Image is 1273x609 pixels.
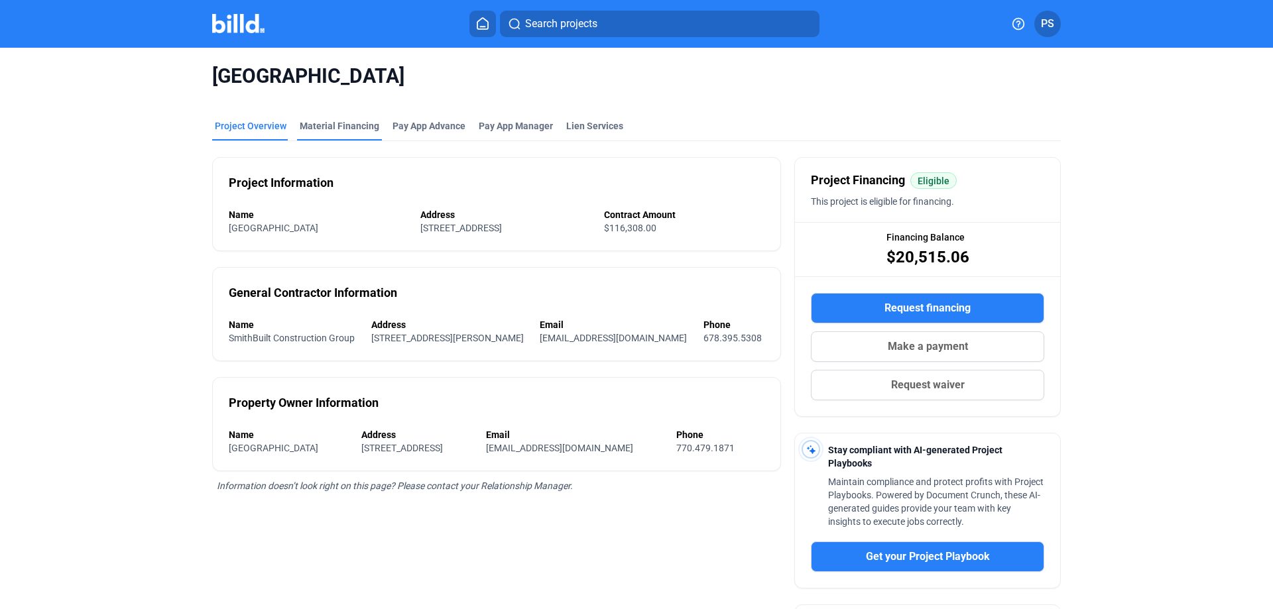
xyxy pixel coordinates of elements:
span: $20,515.06 [886,247,969,268]
span: Request financing [884,300,971,316]
div: Name [229,428,348,441]
span: Stay compliant with AI-generated Project Playbooks [828,445,1002,469]
span: SmithBuilt Construction Group [229,333,355,343]
span: [STREET_ADDRESS][PERSON_NAME] [371,333,524,343]
span: 678.395.5308 [703,333,762,343]
button: Request waiver [811,370,1044,400]
span: [EMAIL_ADDRESS][DOMAIN_NAME] [540,333,687,343]
span: Information doesn’t look right on this page? Please contact your Relationship Manager. [217,480,573,491]
span: [GEOGRAPHIC_DATA] [229,223,318,233]
span: Search projects [525,16,597,32]
span: PS [1041,16,1054,32]
img: Billd Company Logo [212,14,265,33]
div: Email [540,318,690,331]
div: Lien Services [566,119,623,133]
span: [EMAIL_ADDRESS][DOMAIN_NAME] [486,443,633,453]
div: General Contractor Information [229,284,397,302]
span: [STREET_ADDRESS] [420,223,502,233]
div: Address [361,428,473,441]
span: Project Financing [811,171,905,190]
button: Get your Project Playbook [811,541,1044,572]
div: Name [229,318,358,331]
button: Search projects [500,11,819,37]
div: Project Information [229,174,333,192]
span: Financing Balance [886,231,965,244]
span: [STREET_ADDRESS] [361,443,443,453]
span: Get your Project Playbook [866,549,990,565]
div: Pay App Advance [393,119,465,133]
span: $116,308.00 [604,223,656,233]
div: Email [486,428,663,441]
div: Phone [703,318,765,331]
div: Name [229,208,407,221]
span: This project is eligible for financing. [811,196,954,207]
div: Address [371,318,527,331]
div: Material Financing [300,119,379,133]
mat-chip: Eligible [910,172,957,189]
button: Request financing [811,293,1044,323]
span: Make a payment [888,339,968,355]
span: 770.479.1871 [676,443,735,453]
div: Contract Amount [604,208,764,221]
div: Property Owner Information [229,394,379,412]
span: Maintain compliance and protect profits with Project Playbooks. Powered by Document Crunch, these... [828,476,1044,527]
span: Pay App Manager [479,119,553,133]
span: [GEOGRAPHIC_DATA] [229,443,318,453]
button: Make a payment [811,331,1044,362]
button: PS [1034,11,1061,37]
div: Phone [676,428,764,441]
span: Request waiver [891,377,965,393]
span: [GEOGRAPHIC_DATA] [212,64,1061,89]
div: Project Overview [215,119,286,133]
div: Address [420,208,591,221]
